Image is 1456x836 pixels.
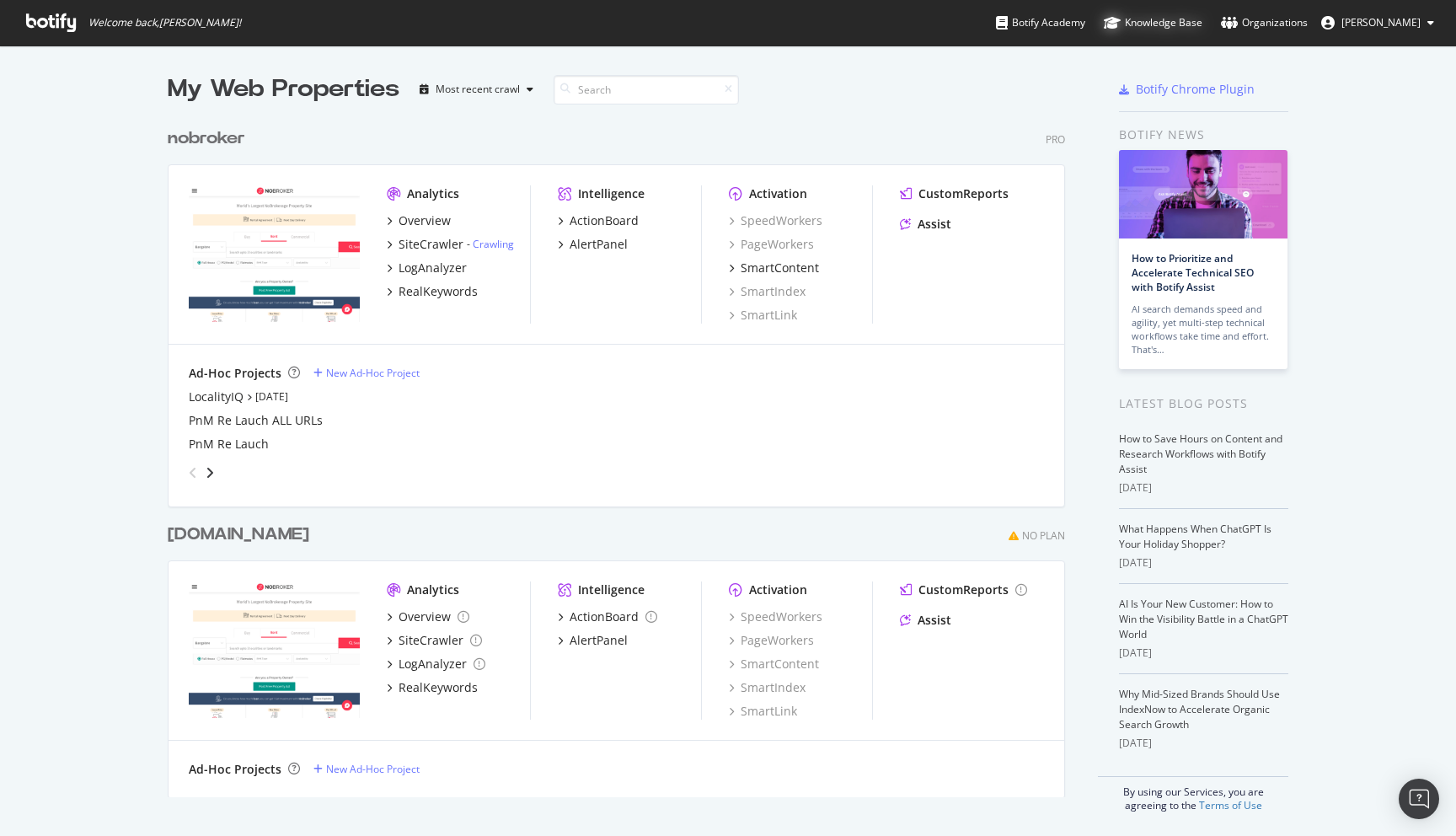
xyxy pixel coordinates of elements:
[918,216,951,233] div: Assist
[387,679,478,696] a: RealKeywords
[399,608,451,625] div: Overview
[407,581,459,598] div: Analytics
[1104,14,1202,31] div: Knowledge Base
[387,656,485,673] a: LogAnalyzer
[189,761,281,778] div: Ad-Hoc Projects
[168,522,316,547] a: [DOMAIN_NAME]
[168,106,1079,797] div: grid
[900,185,1009,202] a: CustomReports
[558,608,657,625] a: ActionBoard
[407,185,459,202] div: Analytics
[729,656,819,673] a: SmartContent
[399,656,467,673] div: LogAnalyzer
[387,260,467,276] a: LogAnalyzer
[729,608,822,625] a: SpeedWorkers
[189,581,360,718] img: nobrokersecondary.com
[1022,528,1065,543] div: No Plan
[399,632,463,649] div: SiteCrawler
[1132,303,1275,356] div: AI search demands speed and agility, yet multi-step technical workflows take time and effort. Tha...
[1098,776,1288,812] div: By using our Services, you are agreeing to the
[729,632,814,649] div: PageWorkers
[570,212,639,229] div: ActionBoard
[313,366,420,380] a: New Ad-Hoc Project
[554,75,739,104] input: Search
[467,237,514,251] div: -
[326,762,420,776] div: New Ad-Hoc Project
[387,608,469,625] a: Overview
[558,236,628,253] a: AlertPanel
[1119,646,1288,661] div: [DATE]
[168,522,309,547] div: [DOMAIN_NAME]
[189,436,269,453] a: PnM Re Lauch
[1119,394,1288,413] div: Latest Blog Posts
[578,185,645,202] div: Intelligence
[399,260,467,276] div: LogAnalyzer
[413,76,540,103] button: Most recent crawl
[1119,597,1288,641] a: AI Is Your New Customer: How to Win the Visibility Battle in a ChatGPT World
[729,307,797,324] a: SmartLink
[189,365,281,382] div: Ad-Hoc Projects
[1308,9,1448,36] button: [PERSON_NAME]
[1399,779,1439,819] div: Open Intercom Messenger
[1119,150,1287,238] img: How to Prioritize and Accelerate Technical SEO with Botify Assist
[399,679,478,696] div: RealKeywords
[729,212,822,229] a: SpeedWorkers
[88,16,241,29] span: Welcome back, [PERSON_NAME] !
[996,14,1085,31] div: Botify Academy
[729,679,806,696] a: SmartIndex
[1119,736,1288,751] div: [DATE]
[1119,431,1282,476] a: How to Save Hours on Content and Research Workflows with Botify Assist
[1119,126,1288,144] div: Botify news
[189,412,323,429] a: PnM Re Lauch ALL URLs
[387,236,514,253] a: SiteCrawler- Crawling
[900,612,951,629] a: Assist
[436,84,520,94] div: Most recent crawl
[1136,81,1255,98] div: Botify Chrome Plugin
[1046,132,1065,147] div: Pro
[729,703,797,720] a: SmartLink
[1221,14,1308,31] div: Organizations
[168,126,245,151] div: nobroker
[1119,81,1255,98] a: Botify Chrome Plugin
[729,283,806,300] a: SmartIndex
[189,185,360,322] img: nobroker.com
[570,236,628,253] div: AlertPanel
[1132,251,1254,294] a: How to Prioritize and Accelerate Technical SEO with Botify Assist
[900,216,951,233] a: Assist
[918,612,951,629] div: Assist
[255,389,288,404] a: [DATE]
[900,581,1027,598] a: CustomReports
[1119,555,1288,571] div: [DATE]
[578,581,645,598] div: Intelligence
[189,389,244,405] a: LocalityIQ
[326,366,420,380] div: New Ad-Hoc Project
[570,608,639,625] div: ActionBoard
[387,283,478,300] a: RealKeywords
[168,72,399,106] div: My Web Properties
[168,126,252,151] a: nobroker
[204,464,216,481] div: angle-right
[1119,687,1280,731] a: Why Mid-Sized Brands Should Use IndexNow to Accelerate Organic Search Growth
[1119,522,1271,551] a: What Happens When ChatGPT Is Your Holiday Shopper?
[749,185,807,202] div: Activation
[749,581,807,598] div: Activation
[729,236,814,253] a: PageWorkers
[558,212,639,229] a: ActionBoard
[918,581,1009,598] div: CustomReports
[387,632,482,649] a: SiteCrawler
[399,236,463,253] div: SiteCrawler
[918,185,1009,202] div: CustomReports
[1119,480,1288,496] div: [DATE]
[399,212,451,229] div: Overview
